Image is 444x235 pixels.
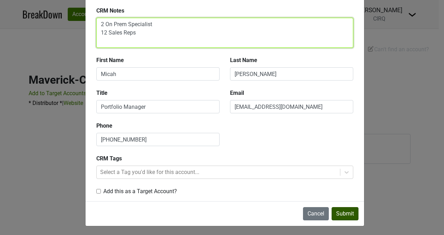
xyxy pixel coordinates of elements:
b: Email [230,90,244,96]
label: Add this as a Target Account? [103,187,177,196]
input: Phone... [96,133,220,146]
input: Email... [230,100,353,113]
button: Cancel [303,207,329,220]
b: Phone [96,122,112,129]
input: First Name... [96,67,220,81]
b: CRM Tags [96,155,122,162]
textarea: 2 On Prem Specialist 12 Sales Reps [96,18,353,48]
button: Submit [332,207,358,220]
b: Title [96,90,108,96]
input: Last Name... [230,67,353,81]
b: CRM Notes [96,7,124,14]
b: First Name [96,57,124,63]
input: Title... [96,100,220,113]
b: Last Name [230,57,257,63]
